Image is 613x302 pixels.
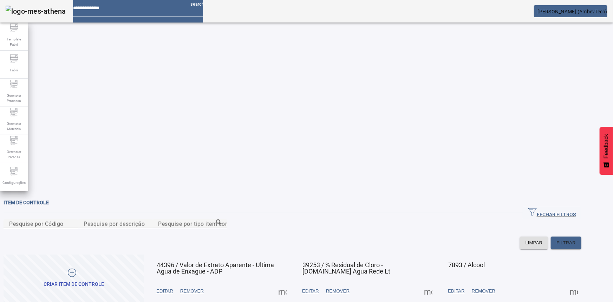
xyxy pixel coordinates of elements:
span: [PERSON_NAME] (AmbevTech) [538,9,607,14]
span: Gerenciar Processo [4,91,25,105]
button: REMOVER [177,285,207,297]
mat-label: Pesquise por descrição [84,220,145,227]
span: EDITAR [156,288,173,295]
button: FILTRAR [551,237,581,249]
div: Criar item de controle [44,281,104,288]
img: logo-mes-athena [6,6,66,17]
button: Mais [276,285,289,297]
button: EDITAR [444,285,468,297]
button: Feedback - Mostrar pesquisa [600,127,613,175]
span: EDITAR [448,288,465,295]
button: Criar item de controle [4,255,144,302]
span: REMOVER [180,288,204,295]
span: REMOVER [472,288,495,295]
span: LIMPAR [526,239,543,246]
button: REMOVER [468,285,499,297]
mat-label: Pesquise por Código [9,220,64,227]
button: Mais [568,285,580,297]
span: Configurações [0,178,28,187]
button: EDITAR [153,285,177,297]
mat-label: Pesquise por tipo item controle [158,220,240,227]
span: 44396 / Valor de Extrato Aparente - Ultima Agua de Enxague - ADP [157,261,274,275]
button: LIMPAR [520,237,548,249]
span: Feedback [603,134,609,159]
span: Template Fabril [4,34,25,49]
span: EDITAR [302,288,319,295]
span: REMOVER [326,288,350,295]
span: Gerenciar Paradas [4,147,25,162]
span: 39253 / % Residual de Cloro - [DOMAIN_NAME] Agua Rede Lt [302,261,390,275]
span: 7893 / Alcool [448,261,485,269]
input: Number [158,220,221,228]
button: Mais [422,285,435,297]
button: FECHAR FILTROS [523,207,581,219]
button: EDITAR [299,285,322,297]
button: REMOVER [322,285,353,297]
span: Fabril [8,65,20,75]
span: Item de controle [4,200,49,205]
span: FILTRAR [556,239,576,246]
span: Gerenciar Materiais [4,119,25,134]
span: FECHAR FILTROS [528,208,576,218]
